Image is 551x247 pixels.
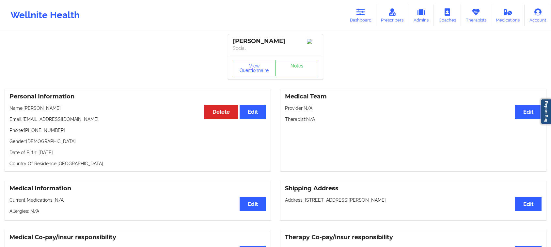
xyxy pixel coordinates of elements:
[525,5,551,26] a: Account
[285,93,542,100] h3: Medical Team
[233,45,318,51] p: Social
[376,5,409,26] a: Prescribers
[9,149,266,156] p: Date of Birth: [DATE]
[285,234,542,241] h3: Therapy Co-pay/insur responsibility
[434,5,461,26] a: Coaches
[9,185,266,192] h3: Medical Information
[9,116,266,123] p: Email: [EMAIL_ADDRESS][DOMAIN_NAME]
[9,160,266,167] p: Country Of Residence: [GEOGRAPHIC_DATA]
[307,39,318,44] img: Image%2Fplaceholer-image.png
[9,197,266,203] p: Current Medications: N/A
[408,5,434,26] a: Admins
[233,60,276,76] button: View Questionnaire
[345,5,376,26] a: Dashboard
[9,138,266,145] p: Gender: [DEMOGRAPHIC_DATA]
[9,234,266,241] h3: Medical Co-pay/insur responsibility
[515,105,542,119] button: Edit
[491,5,525,26] a: Medications
[541,99,551,124] a: Report Bug
[461,5,491,26] a: Therapists
[515,197,542,211] button: Edit
[9,105,266,111] p: Name: [PERSON_NAME]
[240,197,266,211] button: Edit
[9,93,266,100] h3: Personal Information
[285,105,542,111] p: Provider: N/A
[285,197,542,203] p: Address: [STREET_ADDRESS][PERSON_NAME]
[9,208,266,214] p: Allergies: N/A
[275,60,319,76] a: Notes
[285,185,542,192] h3: Shipping Address
[285,116,542,123] p: Therapist: N/A
[233,37,318,45] div: [PERSON_NAME]
[240,105,266,119] button: Edit
[9,127,266,134] p: Phone: [PHONE_NUMBER]
[204,105,238,119] button: Delete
